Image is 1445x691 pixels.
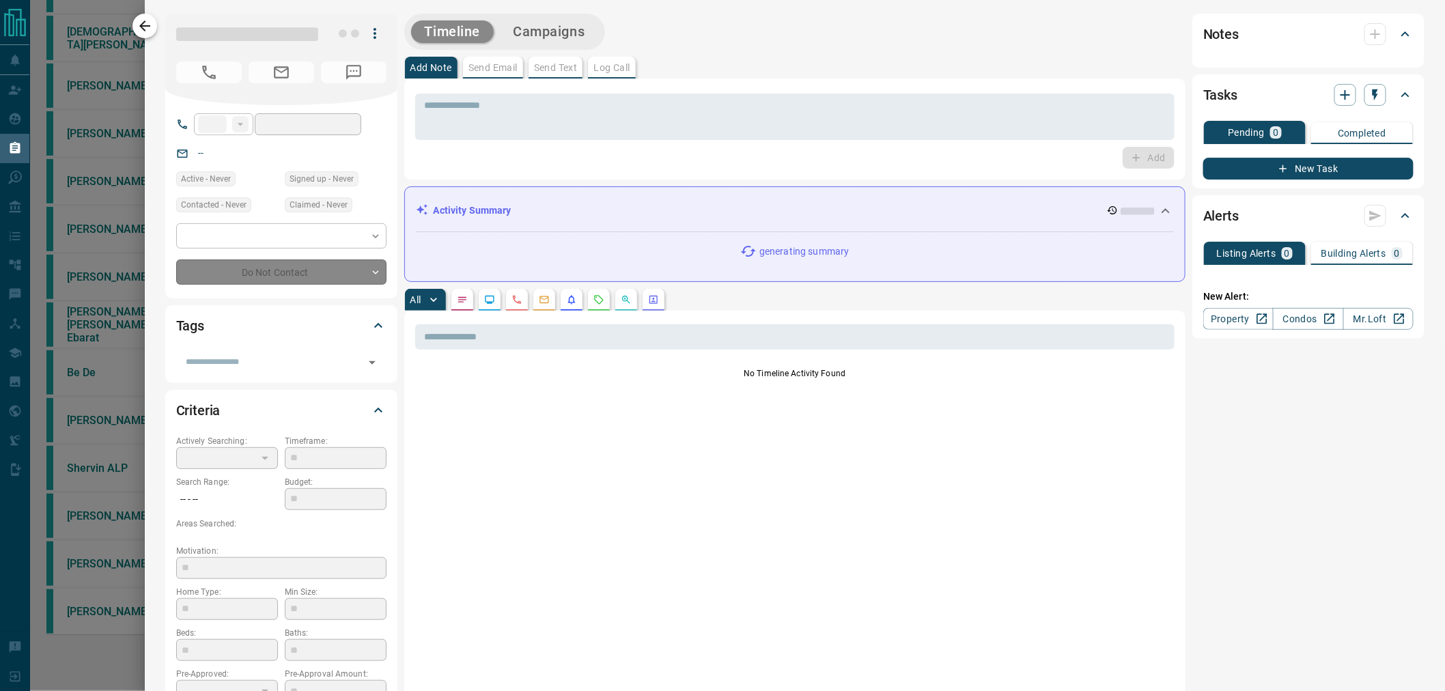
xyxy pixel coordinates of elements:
[176,668,278,680] p: Pre-Approved:
[176,394,387,427] div: Criteria
[593,294,604,305] svg: Requests
[1338,128,1386,138] p: Completed
[1203,23,1239,45] h2: Notes
[499,20,598,43] button: Campaigns
[1203,18,1414,51] div: Notes
[511,294,522,305] svg: Calls
[1228,128,1265,137] p: Pending
[176,488,278,511] p: -- - --
[176,545,387,557] p: Motivation:
[457,294,468,305] svg: Notes
[621,294,632,305] svg: Opportunities
[285,627,387,639] p: Baths:
[1343,308,1414,330] a: Mr.Loft
[415,367,1175,380] p: No Timeline Activity Found
[321,61,387,83] span: No Number
[434,203,511,218] p: Activity Summary
[285,668,387,680] p: Pre-Approval Amount:
[1203,205,1239,227] h2: Alerts
[648,294,659,305] svg: Agent Actions
[290,198,348,212] span: Claimed - Never
[176,476,278,488] p: Search Range:
[176,435,278,447] p: Actively Searching:
[410,63,452,72] p: Add Note
[1203,290,1414,304] p: New Alert:
[285,435,387,447] p: Timeframe:
[176,586,278,598] p: Home Type:
[181,198,247,212] span: Contacted - Never
[285,476,387,488] p: Budget:
[1203,199,1414,232] div: Alerts
[410,295,421,305] p: All
[484,294,495,305] svg: Lead Browsing Activity
[1273,308,1343,330] a: Condos
[539,294,550,305] svg: Emails
[176,259,387,285] div: Do Not Contact
[290,172,354,186] span: Signed up - Never
[176,627,278,639] p: Beds:
[181,172,231,186] span: Active - Never
[176,61,242,83] span: No Number
[1285,249,1290,258] p: 0
[176,518,387,530] p: Areas Searched:
[363,353,382,372] button: Open
[176,315,204,337] h2: Tags
[411,20,494,43] button: Timeline
[1217,249,1276,258] p: Listing Alerts
[1203,158,1414,180] button: New Task
[176,309,387,342] div: Tags
[1321,249,1386,258] p: Building Alerts
[1203,84,1237,106] h2: Tasks
[198,147,204,158] a: --
[759,244,849,259] p: generating summary
[1394,249,1400,258] p: 0
[1203,308,1274,330] a: Property
[285,586,387,598] p: Min Size:
[249,61,314,83] span: No Email
[1273,128,1278,137] p: 0
[1203,79,1414,111] div: Tasks
[176,399,221,421] h2: Criteria
[566,294,577,305] svg: Listing Alerts
[416,198,1174,223] div: Activity Summary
